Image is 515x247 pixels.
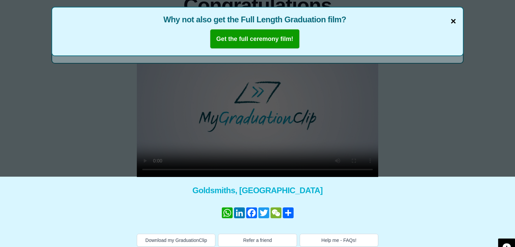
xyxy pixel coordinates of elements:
b: Get the full ceremony film! [216,36,293,42]
button: Download my GraduationClip [137,234,215,247]
a: WhatsApp [221,207,233,218]
button: Help me - FAQs! [300,234,378,247]
a: Facebook [245,207,258,218]
a: WeChat [270,207,282,218]
a: LinkedIn [233,207,245,218]
a: Share [282,207,294,218]
button: Get the full ceremony film! [210,29,300,49]
a: Twitter [258,207,270,218]
span: Why not also get the Full Length Graduation film? [59,14,456,25]
span: × [451,14,456,28]
button: Refer a friend [218,234,297,247]
span: Goldsmiths, [GEOGRAPHIC_DATA] [137,185,378,196]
